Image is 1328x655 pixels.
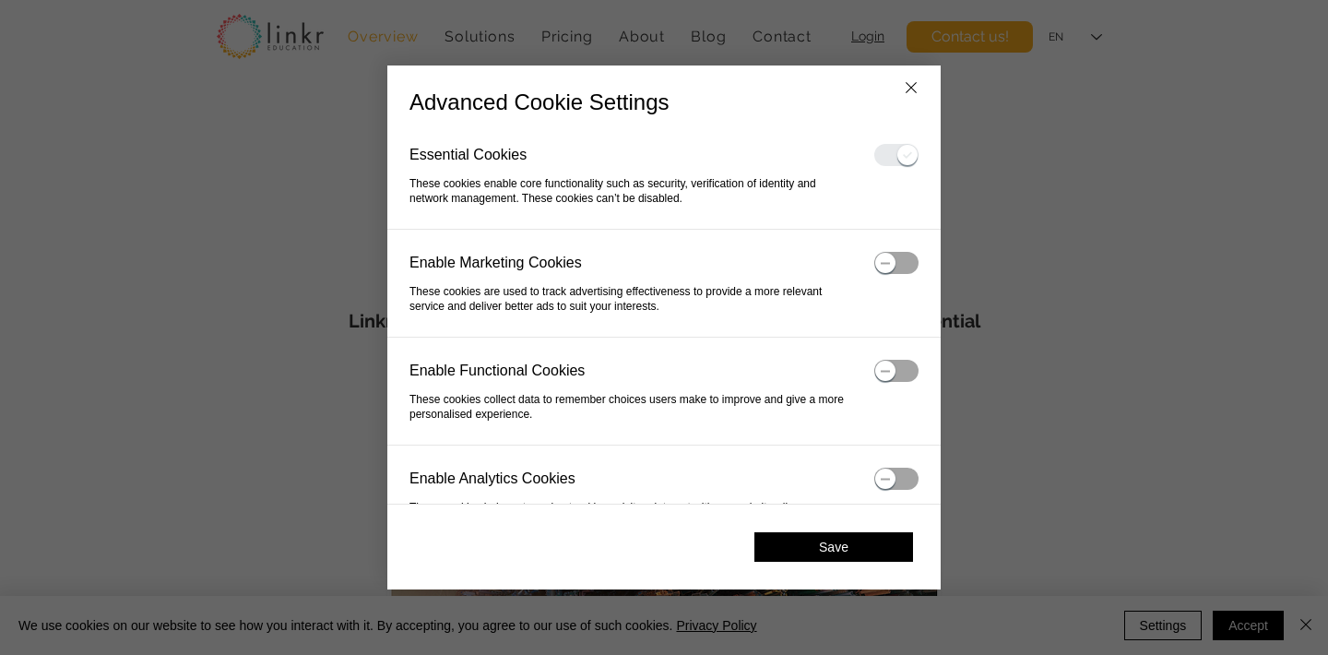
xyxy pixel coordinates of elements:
[409,177,858,207] p: These cookies enable core functionality such as security, verification of identity and network ma...
[754,532,913,562] button: Save
[409,252,858,274] h3: Enable Marketing Cookies
[387,65,941,117] h2: Advanced Cookie Settings
[409,360,858,382] h3: Enable Functional Cookies
[409,144,858,166] h3: Essential Cookies
[409,393,858,423] p: These cookies collect data to remember choices users make to improve and give a more personalised...
[409,468,858,490] h3: Enable Analytics Cookies
[900,77,922,101] button: Close Settings
[409,285,858,315] p: These cookies are used to track advertising effectiveness to provide a more relevant service and ...
[900,77,922,99] img: Close Settings
[409,501,858,530] p: These cookies help us to understand how visitors interact with our website, discover errors and p...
